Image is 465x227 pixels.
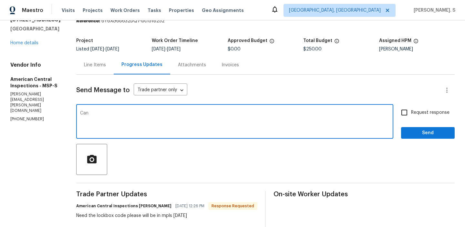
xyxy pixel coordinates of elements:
span: [PERSON_NAME]. S [411,7,455,14]
div: Trade partner only [134,85,187,96]
h5: Approved Budget [228,38,267,43]
span: Send Message to [76,87,130,93]
h5: Total Budget [303,38,332,43]
div: [PERSON_NAME] [379,47,455,51]
span: The total cost of line items that have been proposed by Opendoor. This sum includes line items th... [334,38,339,47]
div: Attachments [178,62,206,68]
div: 6Y6XG68632DQ7-bc1518252 [76,18,455,24]
span: [DATE] [167,47,181,51]
h6: American Central Inspections [PERSON_NAME] [76,203,171,209]
span: - [90,47,119,51]
span: The hpm assigned to this work order. [413,38,418,47]
span: Listed [76,47,119,51]
span: Tasks [148,8,161,13]
span: Work Orders [110,7,140,14]
h5: Work Order Timeline [152,38,198,43]
span: - [152,47,181,51]
span: Response Requested [209,203,257,209]
h4: Vendor Info [10,62,61,68]
span: Properties [169,7,194,14]
h5: American Central Inspections - MSP-S [10,76,61,89]
span: Maestro [22,7,43,14]
span: [DATE] 12:26 PM [175,203,204,209]
span: Visits [62,7,75,14]
span: $250.00 [303,47,322,51]
span: Geo Assignments [202,7,244,14]
span: Send [406,129,449,137]
span: The total cost of line items that have been approved by both Opendoor and the Trade Partner. This... [269,38,274,47]
span: On-site Worker Updates [274,191,455,198]
a: Home details [10,41,38,45]
p: [PHONE_NUMBER] [10,116,61,122]
span: Request response [411,109,449,116]
span: Projects [83,7,103,14]
b: Reference: [76,19,100,23]
div: Invoices [222,62,239,68]
span: [DATE] [106,47,119,51]
h5: Assigned HPM [379,38,411,43]
p: [PERSON_NAME][EMAIL_ADDRESS][PERSON_NAME][DOMAIN_NAME] [10,92,61,114]
span: [DATE] [152,47,165,51]
div: Progress Updates [121,61,162,68]
span: [GEOGRAPHIC_DATA], [GEOGRAPHIC_DATA] [289,7,381,14]
span: [DATE] [90,47,104,51]
button: Send [401,127,455,139]
h5: Project [76,38,93,43]
div: Line Items [84,62,106,68]
span: Trade Partner Updates [76,191,257,198]
textarea: Can [80,111,389,134]
h5: [GEOGRAPHIC_DATA] [10,26,61,32]
div: Need the lockbox code please will be in mpls [DATE] [76,212,257,219]
span: $0.00 [228,47,241,51]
